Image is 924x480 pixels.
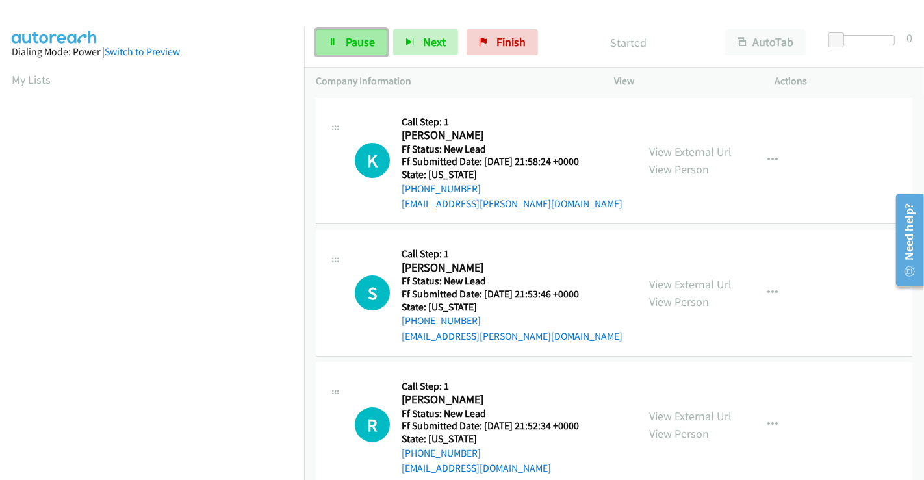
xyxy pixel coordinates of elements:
div: The call is yet to be attempted [355,143,390,178]
a: Pause [316,29,387,55]
a: Finish [467,29,538,55]
a: [PHONE_NUMBER] [402,183,481,195]
h2: [PERSON_NAME] [402,128,595,143]
h2: [PERSON_NAME] [402,392,595,407]
h5: Ff Submitted Date: [DATE] 21:58:24 +0000 [402,155,622,168]
a: Switch to Preview [105,45,180,58]
div: 0 [906,29,912,47]
button: AutoTab [725,29,806,55]
h5: Call Step: 1 [402,247,622,260]
h5: State: [US_STATE] [402,168,622,181]
h5: State: [US_STATE] [402,301,622,314]
a: View External Url [649,144,732,159]
a: View External Url [649,277,732,292]
div: The call is yet to be attempted [355,275,390,310]
h5: Ff Submitted Date: [DATE] 21:52:34 +0000 [402,420,595,433]
a: View Person [649,162,709,177]
a: View Person [649,426,709,441]
h5: Call Step: 1 [402,116,622,129]
div: The call is yet to be attempted [355,407,390,442]
a: [EMAIL_ADDRESS][DOMAIN_NAME] [402,462,551,474]
a: View Person [649,294,709,309]
h5: State: [US_STATE] [402,433,595,446]
a: My Lists [12,72,51,87]
h1: R [355,407,390,442]
h1: K [355,143,390,178]
h5: Ff Submitted Date: [DATE] 21:53:46 +0000 [402,288,622,301]
h5: Ff Status: New Lead [402,275,622,288]
button: Next [393,29,458,55]
p: View [614,73,752,89]
a: [PHONE_NUMBER] [402,447,481,459]
a: View External Url [649,409,732,423]
div: Dialing Mode: Power | [12,44,292,60]
a: [EMAIL_ADDRESS][PERSON_NAME][DOMAIN_NAME] [402,197,622,210]
h5: Ff Status: New Lead [402,143,622,156]
span: Pause [346,34,375,49]
div: Delay between calls (in seconds) [835,35,895,45]
p: Company Information [316,73,591,89]
h5: Call Step: 1 [402,380,595,393]
h1: S [355,275,390,310]
a: [PHONE_NUMBER] [402,314,481,327]
a: [EMAIL_ADDRESS][PERSON_NAME][DOMAIN_NAME] [402,330,622,342]
iframe: Resource Center [887,188,924,292]
p: Actions [775,73,913,89]
span: Next [423,34,446,49]
h2: [PERSON_NAME] [402,260,595,275]
p: Started [556,34,702,51]
h5: Ff Status: New Lead [402,407,595,420]
span: Finish [496,34,526,49]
